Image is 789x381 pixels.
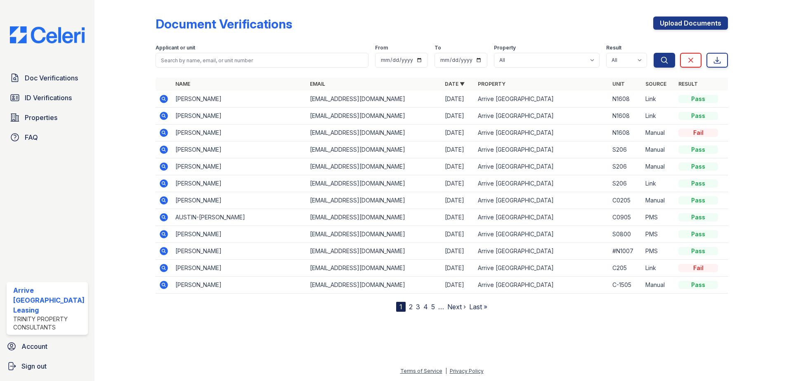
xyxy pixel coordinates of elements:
div: Pass [678,146,718,154]
td: [DATE] [442,226,475,243]
a: 4 [423,303,428,311]
div: Pass [678,179,718,188]
td: [DATE] [442,277,475,294]
a: Email [310,81,325,87]
a: Date ▼ [445,81,465,87]
div: 1 [396,302,406,312]
td: [DATE] [442,141,475,158]
a: Sign out [3,358,91,374]
div: Pass [678,95,718,103]
td: [PERSON_NAME] [172,226,307,243]
td: Arrive [GEOGRAPHIC_DATA] [475,91,609,108]
span: … [438,302,444,312]
td: Arrive [GEOGRAPHIC_DATA] [475,175,609,192]
td: [PERSON_NAME] [172,125,307,141]
td: [EMAIL_ADDRESS][DOMAIN_NAME] [307,91,442,108]
div: Pass [678,213,718,221]
label: To [435,45,441,51]
td: Link [642,175,675,192]
td: PMS [642,226,675,243]
label: Applicant or unit [156,45,195,51]
label: Result [606,45,621,51]
td: [EMAIL_ADDRESS][DOMAIN_NAME] [307,243,442,260]
td: S206 [609,158,642,175]
td: C-1505 [609,277,642,294]
td: [PERSON_NAME] [172,277,307,294]
label: From [375,45,388,51]
td: Manual [642,277,675,294]
td: S206 [609,141,642,158]
td: #N1007 [609,243,642,260]
a: FAQ [7,129,88,146]
span: Sign out [21,361,47,371]
td: [EMAIL_ADDRESS][DOMAIN_NAME] [307,175,442,192]
td: [DATE] [442,125,475,141]
div: Pass [678,247,718,255]
a: 5 [431,303,435,311]
span: Account [21,341,47,351]
td: [EMAIL_ADDRESS][DOMAIN_NAME] [307,209,442,226]
span: Doc Verifications [25,73,78,83]
div: Pass [678,196,718,205]
td: Link [642,260,675,277]
div: Trinity Property Consultants [13,315,85,332]
div: Arrive [GEOGRAPHIC_DATA] Leasing [13,285,85,315]
div: Pass [678,162,718,171]
td: [DATE] [442,209,475,226]
td: Arrive [GEOGRAPHIC_DATA] [475,260,609,277]
td: Arrive [GEOGRAPHIC_DATA] [475,209,609,226]
td: Arrive [GEOGRAPHIC_DATA] [475,226,609,243]
a: Last » [469,303,487,311]
div: Pass [678,281,718,289]
td: Link [642,91,675,108]
td: Arrive [GEOGRAPHIC_DATA] [475,243,609,260]
a: Unit [612,81,625,87]
td: [EMAIL_ADDRESS][DOMAIN_NAME] [307,158,442,175]
a: Privacy Policy [450,368,484,374]
a: 2 [409,303,413,311]
td: Manual [642,192,675,209]
td: [EMAIL_ADDRESS][DOMAIN_NAME] [307,192,442,209]
td: [PERSON_NAME] [172,91,307,108]
td: [EMAIL_ADDRESS][DOMAIN_NAME] [307,108,442,125]
div: Pass [678,112,718,120]
td: Arrive [GEOGRAPHIC_DATA] [475,108,609,125]
td: N1608 [609,91,642,108]
td: [EMAIL_ADDRESS][DOMAIN_NAME] [307,226,442,243]
td: S0800 [609,226,642,243]
td: [PERSON_NAME] [172,175,307,192]
a: Terms of Service [400,368,442,374]
td: [PERSON_NAME] [172,141,307,158]
td: C0905 [609,209,642,226]
td: [EMAIL_ADDRESS][DOMAIN_NAME] [307,260,442,277]
td: N1608 [609,108,642,125]
a: Result [678,81,698,87]
div: Fail [678,264,718,272]
td: Manual [642,125,675,141]
label: Property [494,45,516,51]
td: N1608 [609,125,642,141]
td: C205 [609,260,642,277]
td: [PERSON_NAME] [172,192,307,209]
a: 3 [416,303,420,311]
td: C0205 [609,192,642,209]
a: Property [478,81,506,87]
a: Name [175,81,190,87]
td: [DATE] [442,108,475,125]
a: Next › [447,303,466,311]
td: Arrive [GEOGRAPHIC_DATA] [475,277,609,294]
td: PMS [642,243,675,260]
td: Arrive [GEOGRAPHIC_DATA] [475,125,609,141]
div: Pass [678,230,718,238]
span: FAQ [25,132,38,142]
td: [PERSON_NAME] [172,158,307,175]
img: CE_Logo_Blue-a8612792a0a2168367f1c8372b55b34899dd931a85d93a1a3d3e32e68fde9ad4.png [3,26,91,43]
td: Manual [642,141,675,158]
td: PMS [642,209,675,226]
td: [DATE] [442,192,475,209]
td: [PERSON_NAME] [172,260,307,277]
td: [PERSON_NAME] [172,108,307,125]
a: Upload Documents [653,16,728,30]
a: Doc Verifications [7,70,88,86]
a: Account [3,338,91,355]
